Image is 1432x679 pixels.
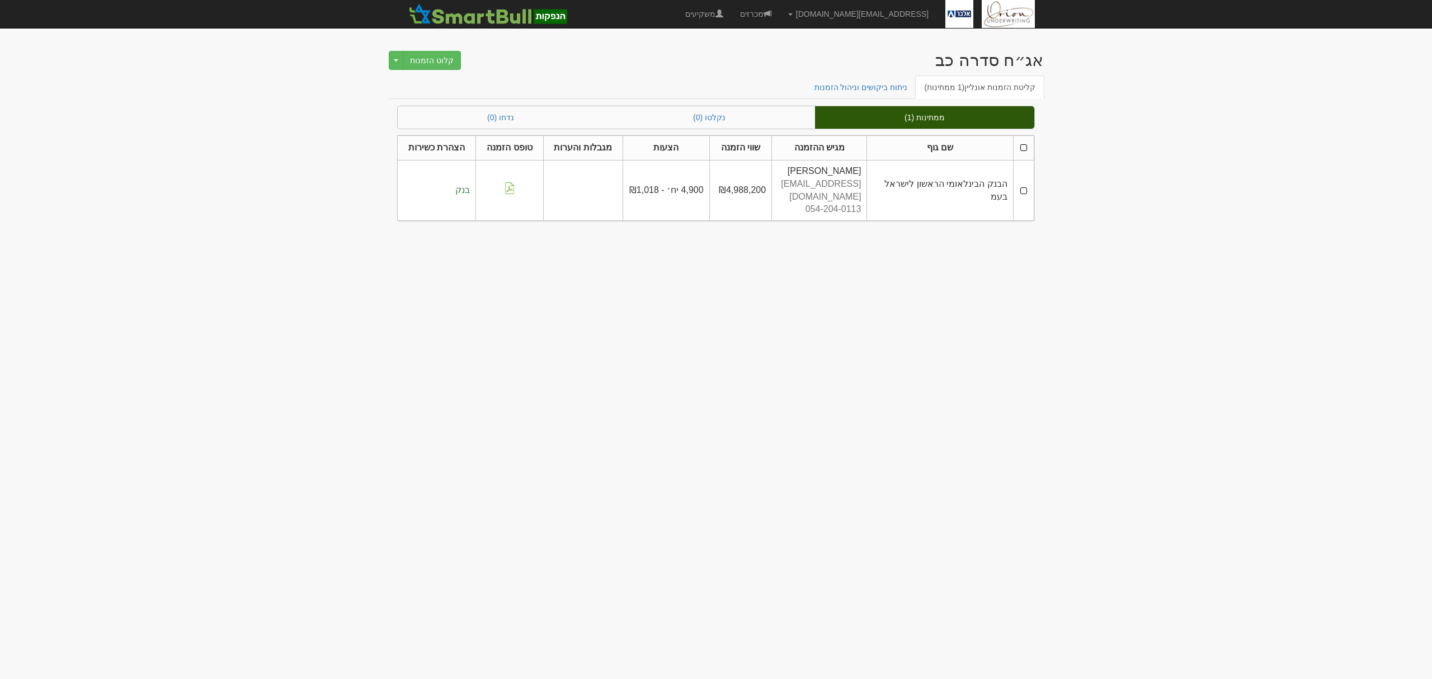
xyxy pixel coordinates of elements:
[623,136,709,161] th: הצעות
[629,185,704,195] span: 4,900 יח׳ - ₪1,018
[778,178,861,204] div: [EMAIL_ADDRESS][DOMAIN_NAME]
[403,51,461,70] button: קלוט הזמנות
[772,136,867,161] th: מגיש ההזמנה
[709,160,772,220] td: ₪4,988,200
[398,106,604,129] a: נדחו (0)
[915,76,1044,99] a: קליטת הזמנות אונליין(1 ממתינות)
[475,136,543,161] th: טופס הזמנה
[709,136,772,161] th: שווי הזמנה
[935,51,1043,69] div: אלבר שירותי מימונית בע"מ - אג״ח (סדרה כב) - הנפקה לציבור
[398,136,476,161] th: הצהרת כשירות
[924,83,964,92] span: (1 ממתינות)
[867,160,1013,220] td: הבנק הבינלאומי הראשון לישראל בעמ
[778,165,861,178] div: [PERSON_NAME]
[504,182,515,194] img: pdf-file-icon.png
[406,3,570,25] img: SmartBull Logo
[778,203,861,216] div: 054-204-0113
[543,136,623,161] th: מגבלות והערות
[604,106,815,129] a: נקלטו (0)
[455,185,470,195] span: בנק
[805,76,917,99] a: ניתוח ביקושים וניהול הזמנות
[815,106,1034,129] a: ממתינות (1)
[867,136,1013,161] th: שם גוף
